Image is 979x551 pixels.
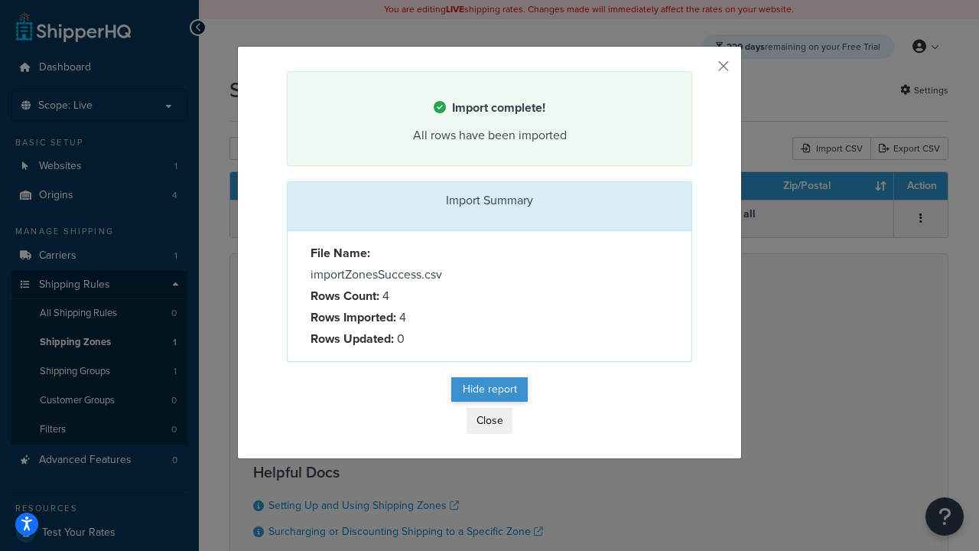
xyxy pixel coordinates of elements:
button: Hide report [451,377,528,402]
div: All rows have been imported [307,125,672,146]
button: Close [467,408,512,434]
div: importZonesSuccess.csv 4 4 0 [299,243,489,350]
strong: Rows Updated: [311,330,394,347]
strong: File Name: [311,244,370,262]
h4: Import complete! [307,99,672,117]
strong: Rows Imported: [311,308,396,326]
strong: Rows Count: [311,287,379,305]
h3: Import Summary [299,194,680,207]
